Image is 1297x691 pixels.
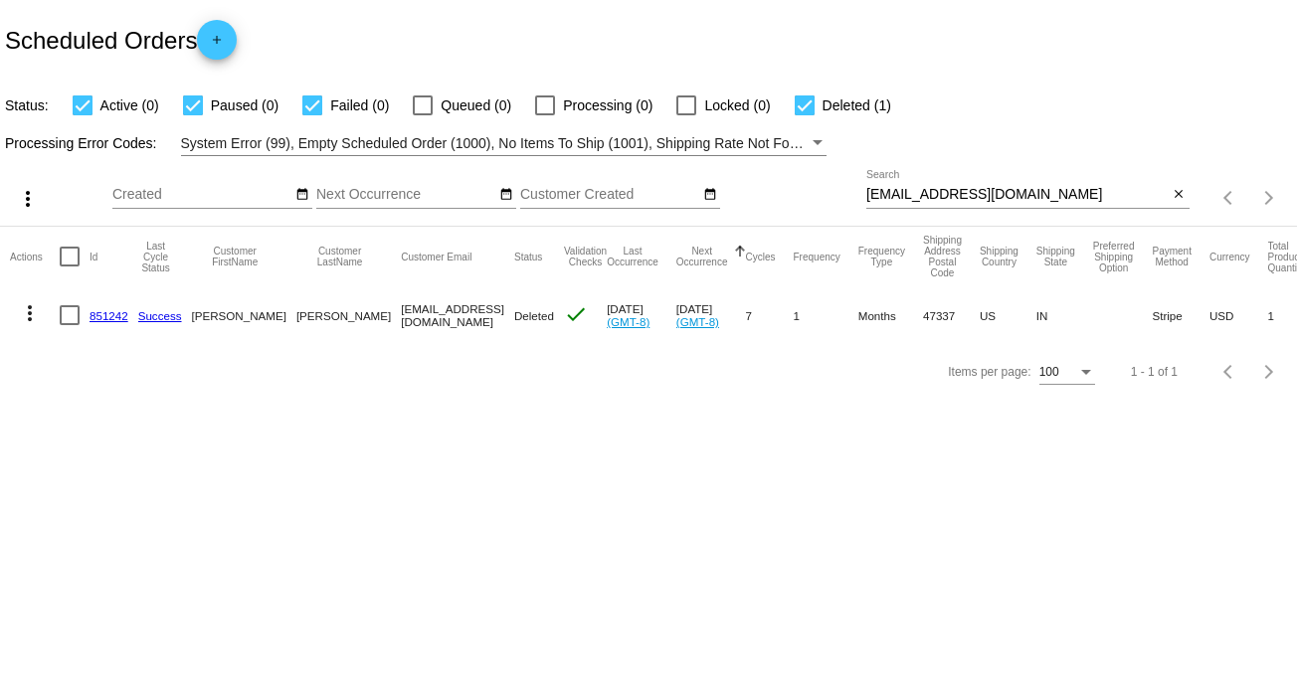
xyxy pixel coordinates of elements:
[401,251,471,262] button: Change sorting for CustomerEmail
[112,187,291,203] input: Created
[90,251,97,262] button: Change sorting for Id
[138,309,182,322] a: Success
[704,93,770,117] span: Locked (0)
[923,235,962,278] button: Change sorting for ShippingPostcode
[499,187,513,203] mat-icon: date_range
[746,286,794,344] mat-cell: 7
[1036,286,1093,344] mat-cell: IN
[607,315,649,328] a: (GMT-8)
[564,302,588,326] mat-icon: check
[16,187,40,211] mat-icon: more_vert
[1249,178,1289,218] button: Next page
[866,187,1169,203] input: Search
[703,187,717,203] mat-icon: date_range
[181,131,828,156] mat-select: Filter by Processing Error Codes
[980,286,1036,344] mat-cell: US
[948,365,1030,379] div: Items per page:
[211,93,278,117] span: Paused (0)
[441,93,511,117] span: Queued (0)
[295,187,309,203] mat-icon: date_range
[746,251,776,262] button: Change sorting for Cycles
[514,251,542,262] button: Change sorting for Status
[138,241,174,273] button: Change sorting for LastProcessingCycleId
[1093,241,1135,273] button: Change sorting for PreferredShippingOption
[858,286,923,344] mat-cell: Months
[607,286,676,344] mat-cell: [DATE]
[10,227,60,286] mat-header-cell: Actions
[5,20,237,60] h2: Scheduled Orders
[330,93,389,117] span: Failed (0)
[794,251,840,262] button: Change sorting for Frequency
[1249,352,1289,392] button: Next page
[401,286,514,344] mat-cell: [EMAIL_ADDRESS][DOMAIN_NAME]
[1209,286,1268,344] mat-cell: USD
[192,246,278,267] button: Change sorting for CustomerFirstName
[676,315,719,328] a: (GMT-8)
[1209,251,1250,262] button: Change sorting for CurrencyIso
[90,309,128,322] a: 851242
[564,227,607,286] mat-header-cell: Validation Checks
[823,93,891,117] span: Deleted (1)
[858,246,905,267] button: Change sorting for FrequencyType
[794,286,858,344] mat-cell: 1
[1036,246,1075,267] button: Change sorting for ShippingState
[316,187,495,203] input: Next Occurrence
[192,286,296,344] mat-cell: [PERSON_NAME]
[563,93,652,117] span: Processing (0)
[1152,246,1191,267] button: Change sorting for PaymentMethod.Type
[18,301,42,325] mat-icon: more_vert
[1209,352,1249,392] button: Previous page
[676,246,728,267] button: Change sorting for NextOccurrenceUtc
[1209,178,1249,218] button: Previous page
[1039,366,1095,380] mat-select: Items per page:
[1131,365,1178,379] div: 1 - 1 of 1
[1152,286,1208,344] mat-cell: Stripe
[5,135,157,151] span: Processing Error Codes:
[923,286,980,344] mat-cell: 47337
[1172,187,1186,203] mat-icon: close
[296,286,401,344] mat-cell: [PERSON_NAME]
[296,246,383,267] button: Change sorting for CustomerLastName
[980,246,1019,267] button: Change sorting for ShippingCountry
[205,33,229,57] mat-icon: add
[607,246,658,267] button: Change sorting for LastOccurrenceUtc
[520,187,699,203] input: Customer Created
[676,286,746,344] mat-cell: [DATE]
[5,97,49,113] span: Status:
[1169,185,1190,206] button: Clear
[514,309,554,322] span: Deleted
[100,93,159,117] span: Active (0)
[1039,365,1059,379] span: 100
